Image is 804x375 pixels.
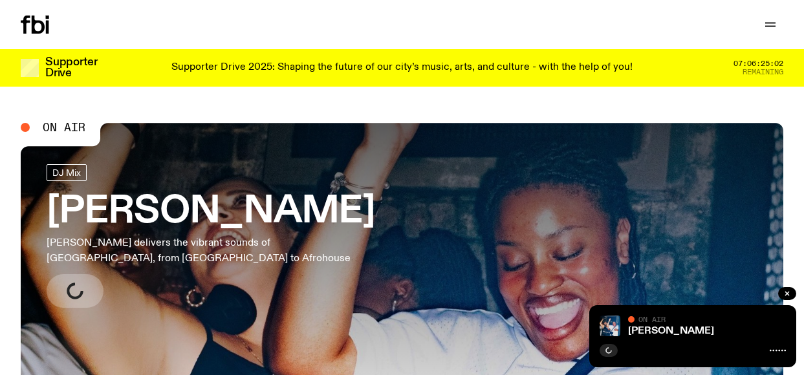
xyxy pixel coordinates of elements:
[43,122,85,133] span: On Air
[45,57,97,79] h3: Supporter Drive
[743,69,783,76] span: Remaining
[638,315,666,323] span: On Air
[628,326,714,336] a: [PERSON_NAME]
[47,194,378,230] h3: [PERSON_NAME]
[733,60,783,67] span: 07:06:25:02
[171,62,633,74] p: Supporter Drive 2025: Shaping the future of our city’s music, arts, and culture - with the help o...
[47,235,378,266] p: [PERSON_NAME] delivers the vibrant sounds of [GEOGRAPHIC_DATA], from [GEOGRAPHIC_DATA] to Afrohouse
[52,168,81,178] span: DJ Mix
[47,164,378,308] a: [PERSON_NAME][PERSON_NAME] delivers the vibrant sounds of [GEOGRAPHIC_DATA], from [GEOGRAPHIC_DAT...
[47,164,87,181] a: DJ Mix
